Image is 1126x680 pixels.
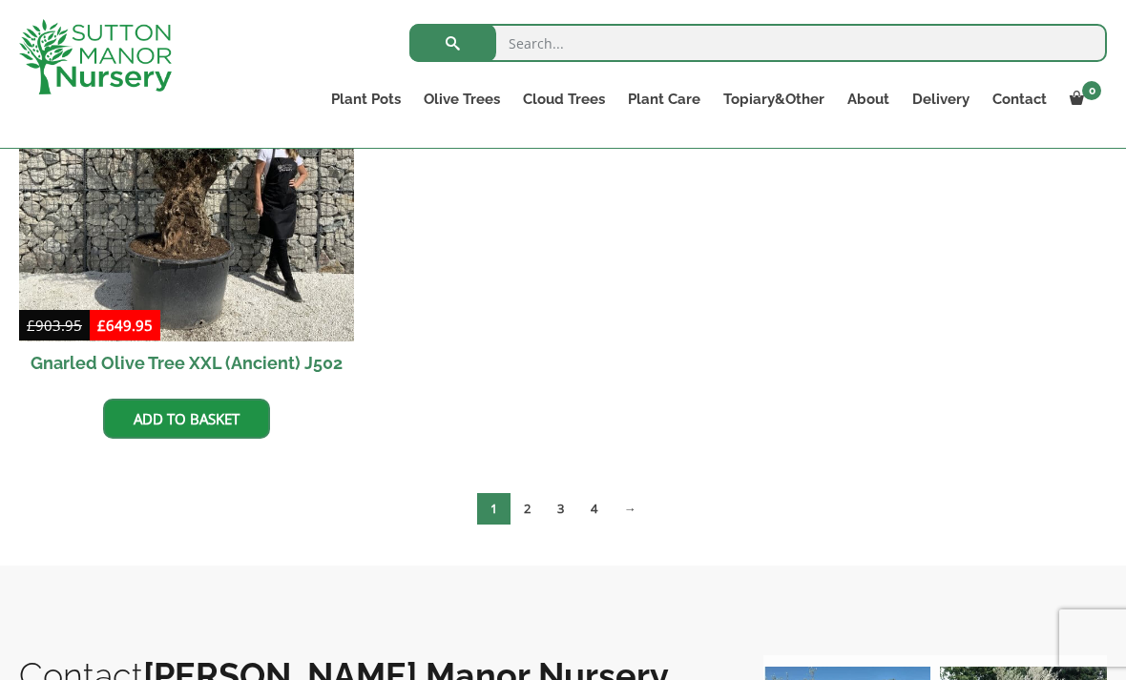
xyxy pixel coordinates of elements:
[97,316,106,335] span: £
[19,492,1107,532] nav: Product Pagination
[97,316,153,335] bdi: 649.95
[19,341,354,384] h2: Gnarled Olive Tree XXL (Ancient) J502
[577,493,611,525] a: Page 4
[409,24,1107,62] input: Search...
[712,86,836,113] a: Topiary&Other
[511,86,616,113] a: Cloud Trees
[611,493,650,525] a: →
[19,8,354,385] a: Sale! Gnarled Olive Tree XXL (Ancient) J502
[616,86,712,113] a: Plant Care
[27,316,82,335] bdi: 903.95
[981,86,1058,113] a: Contact
[19,19,172,94] img: logo
[320,86,412,113] a: Plant Pots
[1082,81,1101,100] span: 0
[1058,86,1107,113] a: 0
[19,8,354,342] img: Gnarled Olive Tree XXL (Ancient) J502
[901,86,981,113] a: Delivery
[27,316,35,335] span: £
[103,399,270,439] a: Add to basket: “Gnarled Olive Tree XXL (Ancient) J502”
[544,493,577,525] a: Page 3
[412,86,511,113] a: Olive Trees
[836,86,901,113] a: About
[477,493,511,525] span: Page 1
[511,493,544,525] a: Page 2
